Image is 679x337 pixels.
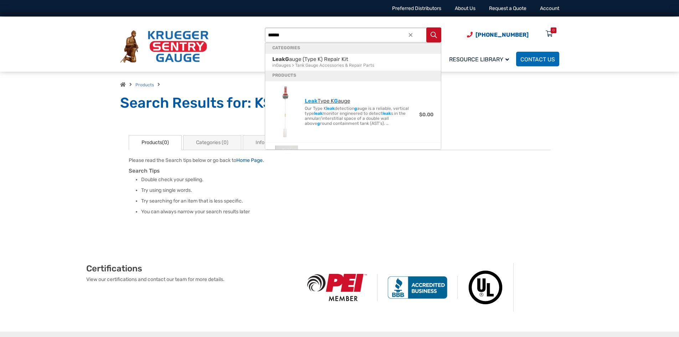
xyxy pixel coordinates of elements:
img: Leak Type K Gauge [275,84,298,140]
strong: Leak [272,56,285,62]
a: Resource Library [445,51,516,67]
span: Contact Us [520,56,555,63]
a: Home Page [236,157,263,163]
a: About Us [455,5,475,11]
a: Information [243,135,295,150]
img: BBB [377,276,458,299]
strong: leak [326,106,335,111]
img: PEI Member [297,274,377,301]
strong: g [317,121,320,126]
a: Account [540,5,559,11]
a: Products [135,82,154,87]
strong: G [334,98,338,104]
strong: G [285,56,289,62]
a: Categories (0) [183,135,241,150]
a: Leak Type K GaugeLeakType KGaugeOur Type Kleakdetectiongauge is a reliable, vertical typeleakmoni... [265,81,441,143]
span: Gauges > Tank Gauge Accessories & Repair Parts > Leak Gauge (Type K) Repair Kit [272,56,434,68]
a: KSG Smart Gauge TransmitterKSG SmartGauge TransmitterThe new KSG SmartGauge transmitter is a Remo... [265,143,441,188]
span: Resource Library [449,56,509,63]
li: You can always narrow your search results later [141,208,551,215]
a: Request a Quote [489,5,526,11]
span: Gauges > Tank Gauge Accessories & Repair Parts [272,62,434,68]
span: in [272,63,276,68]
li: Try using single words. [141,187,551,194]
bdi: 0.00 [419,112,433,118]
button: Search [426,27,441,42]
div: 0 [552,27,555,33]
a: Preferred Distributors [392,5,441,11]
li: Double check your spelling. [141,176,551,183]
strong: leak [382,111,391,116]
a: LeakGauge (Type K) Repair KitinGauges > Tank Gauge Accessories & Repair Parts [265,54,441,71]
strong: Leak [305,98,318,104]
p: Please read the Search tips below or go back to . [129,157,551,164]
li: Try searching for an item that is less specific. [141,198,551,205]
a: Phone Number (920) 434-8860 [467,30,529,39]
img: KSG Smart Gauge Transmitter [275,145,298,185]
h3: Search Tips [129,168,551,174]
a: Products(0) [129,135,182,150]
h2: Certifications [86,263,297,274]
span: Our Type K detection auge is a reliable, vertical type monitor engineered to detect s in the annu... [305,106,413,126]
img: Krueger Sentry Gauge [120,30,209,63]
p: View our certifications and contact our team for more details. [86,276,297,283]
span: Type K auge [305,98,419,104]
span: [PHONE_NUMBER] [475,31,529,38]
strong: g [354,106,357,111]
strong: leak [314,111,323,116]
span: $ [419,112,422,118]
a: Contact Us [516,52,559,66]
img: Underwriters Laboratories [458,263,514,312]
h1: Search Results for: KSK 7545 [120,94,559,112]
